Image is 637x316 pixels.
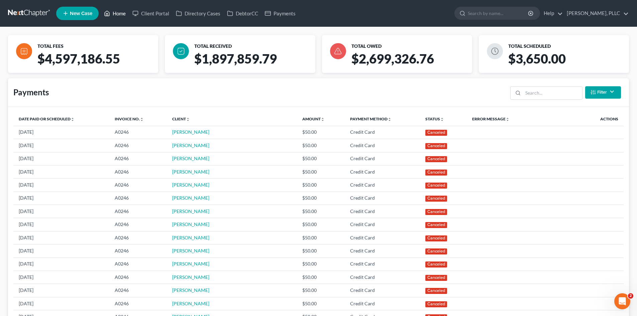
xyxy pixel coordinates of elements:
[172,208,209,214] a: [PERSON_NAME]
[16,43,32,59] img: icon-file-b29cf8da5eedfc489a46aaea687006073f244b5a23b9e007f89f024b0964413f.svg
[345,297,420,310] td: Credit Card
[140,117,144,121] i: unfold_more
[345,257,420,271] td: Credit Card
[506,117,510,121] i: unfold_more
[172,261,209,267] a: [PERSON_NAME]
[345,152,420,165] td: Credit Card
[192,51,320,73] div: $1,897,859.79
[585,86,621,99] button: Filter
[13,284,109,297] td: [DATE]
[345,231,420,244] td: Credit Card
[172,235,209,240] a: [PERSON_NAME]
[13,218,109,231] td: [DATE]
[13,179,109,192] td: [DATE]
[172,142,209,148] a: [PERSON_NAME]
[13,139,109,152] td: [DATE]
[472,116,510,121] a: Error Messageunfold_more
[109,284,167,297] td: A0246
[109,205,167,218] td: A0246
[37,43,155,49] div: TOTAL FEES
[345,271,420,284] td: Credit Card
[425,143,447,149] div: Canceled
[425,288,447,294] div: Canceled
[172,301,209,306] a: [PERSON_NAME]
[487,43,503,59] img: icon-clock-d73164eb2ae29991c6cfd87df313ee0fe99a8f842979cbe5c34fb2ad7dc89896.svg
[172,182,209,188] a: [PERSON_NAME]
[13,244,109,257] td: [DATE]
[425,248,447,254] div: Canceled
[425,301,447,307] div: Canceled
[425,130,447,136] div: Canceled
[297,231,345,244] td: $50.00
[109,139,167,152] td: A0246
[13,205,109,218] td: [DATE]
[345,244,420,257] td: Credit Card
[351,43,469,49] div: TOTAL OWED
[425,261,447,268] div: Canceled
[109,257,167,271] td: A0246
[349,51,477,73] div: $2,699,326.76
[13,271,109,284] td: [DATE]
[297,205,345,218] td: $50.00
[425,170,447,176] div: Canceled
[345,126,420,139] td: Credit Card
[172,248,209,253] a: [PERSON_NAME]
[297,257,345,271] td: $50.00
[186,117,190,121] i: unfold_more
[563,7,629,19] a: [PERSON_NAME], PLLC
[440,117,444,121] i: unfold_more
[35,51,164,73] div: $4,597,186.55
[13,257,109,271] td: [DATE]
[173,43,189,59] img: icon-check-083e517794b2d0c9857e4f635ab0b7af2d0c08d6536bacabfc8e022616abee0b.svg
[109,297,167,310] td: A0246
[172,221,209,227] a: [PERSON_NAME]
[425,209,447,215] div: Canceled
[330,43,346,59] img: icon-danger-e58c4ab046b7aead248db79479122951d35969c85d4bc7e3c99ded9e97da88b9.svg
[345,179,420,192] td: Credit Card
[172,155,209,161] a: [PERSON_NAME]
[13,192,109,205] td: [DATE]
[172,169,209,175] a: [PERSON_NAME]
[297,152,345,165] td: $50.00
[297,126,345,139] td: $50.00
[297,165,345,178] td: $50.00
[13,152,109,165] td: [DATE]
[109,244,167,257] td: A0246
[13,165,109,178] td: [DATE]
[173,7,224,19] a: Directory Cases
[194,43,312,49] div: TOTAL RECEIVED
[523,87,582,99] input: Search...
[115,116,144,121] a: Invoice No.unfold_more
[224,7,261,19] a: DebtorCC
[345,284,420,297] td: Credit Card
[425,116,444,121] a: Statusunfold_more
[129,7,173,19] a: Client Portal
[109,152,167,165] td: A0246
[388,117,392,121] i: unfold_more
[345,139,420,152] td: Credit Card
[13,126,109,139] td: [DATE]
[109,165,167,178] td: A0246
[545,112,624,126] th: Actions
[297,284,345,297] td: $50.00
[13,87,49,98] div: Payments
[302,116,325,121] a: Amountunfold_more
[13,231,109,244] td: [DATE]
[19,116,75,121] a: Date Paid or Scheduledunfold_more
[425,222,447,228] div: Canceled
[101,7,129,19] a: Home
[345,192,420,205] td: Credit Card
[70,11,92,16] span: New Case
[297,297,345,310] td: $50.00
[109,179,167,192] td: A0246
[614,293,630,309] iframe: Intercom live chat
[297,271,345,284] td: $50.00
[425,156,447,162] div: Canceled
[321,117,325,121] i: unfold_more
[628,293,633,299] span: 2
[261,7,299,19] a: Payments
[109,126,167,139] td: A0246
[172,287,209,293] a: [PERSON_NAME]
[172,129,209,135] a: [PERSON_NAME]
[297,192,345,205] td: $50.00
